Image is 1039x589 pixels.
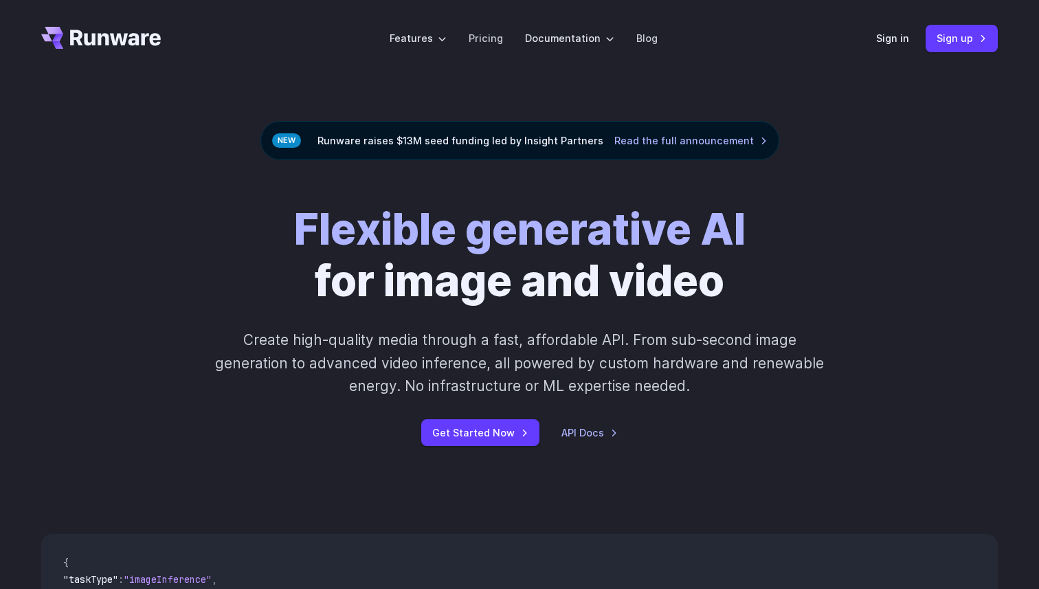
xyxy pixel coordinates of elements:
a: API Docs [561,425,618,441]
p: Create high-quality media through a fast, affordable API. From sub-second image generation to adv... [214,329,826,397]
a: Blog [636,30,658,46]
span: "imageInference" [124,573,212,586]
span: : [118,573,124,586]
div: Runware raises $13M seed funding led by Insight Partners [260,121,779,160]
span: , [212,573,217,586]
strong: Flexible generative AI [294,203,746,255]
a: Sign in [876,30,909,46]
h1: for image and video [294,204,746,307]
label: Documentation [525,30,614,46]
a: Go to / [41,27,161,49]
label: Features [390,30,447,46]
a: Get Started Now [421,419,539,446]
span: "taskType" [63,573,118,586]
a: Pricing [469,30,503,46]
span: { [63,557,69,569]
a: Read the full announcement [614,133,768,148]
a: Sign up [926,25,998,52]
